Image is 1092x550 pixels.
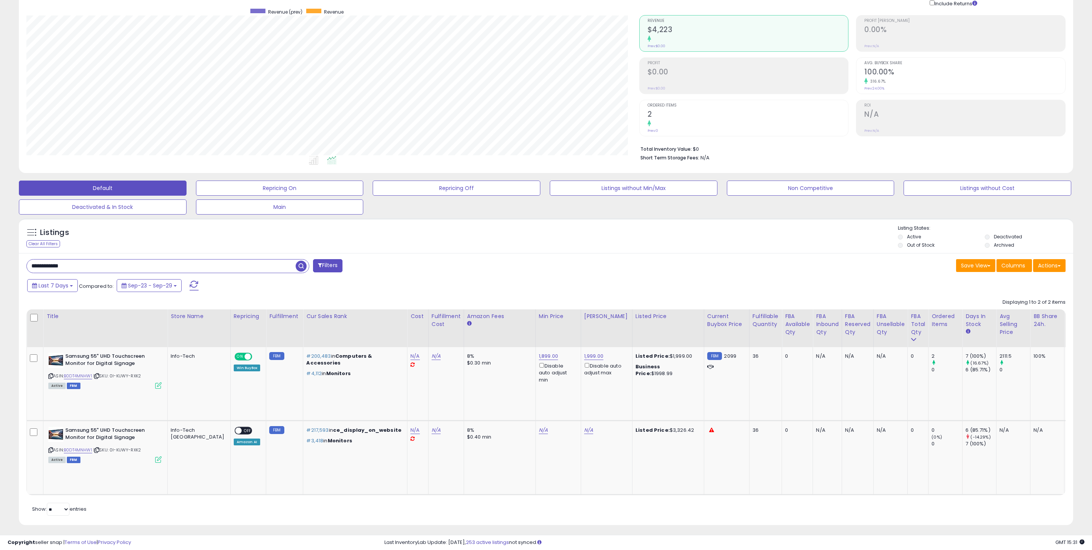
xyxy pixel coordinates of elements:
[432,312,461,328] div: Fulfillment Cost
[466,539,509,546] a: 253 active listings
[171,312,227,320] div: Store Name
[932,440,962,447] div: 0
[65,539,97,546] a: Terms of Use
[432,352,441,360] a: N/A
[306,370,401,377] p: in
[864,104,1065,108] span: ROI
[306,312,404,320] div: Cur Sales Rank
[373,181,540,196] button: Repricing Off
[269,426,284,434] small: FBM
[306,427,401,434] p: in
[306,353,401,366] p: in
[306,437,323,444] span: #3,418
[467,427,530,434] div: 8%
[727,181,895,196] button: Non Competitive
[999,427,1024,434] div: N/A
[467,312,532,320] div: Amazon Fees
[970,434,990,440] small: (-14.29%)
[326,370,351,377] span: Monitors
[845,312,870,336] div: FBA Reserved Qty
[333,426,401,434] span: ce_display_on_website
[753,312,779,328] div: Fulfillable Quantity
[171,427,225,440] div: Info-Tech [GEOGRAPHIC_DATA]
[864,128,879,133] small: Prev: N/A
[640,154,699,161] b: Short Term Storage Fees:
[65,353,157,369] b: Samsung 55" UHD Touchscreen Monitor for Digital Signage
[467,320,472,327] small: Amazon Fees.
[306,352,331,360] span: #200,483
[648,110,848,120] h2: 2
[932,353,962,360] div: 2
[648,104,848,108] span: Ordered Items
[911,312,925,336] div: FBA Total Qty
[467,434,530,440] div: $0.40 min
[269,352,284,360] small: FBM
[234,312,263,320] div: Repricing
[26,240,60,247] div: Clear All Filters
[48,383,66,389] span: All listings currently available for purchase on Amazon
[753,353,776,360] div: 36
[635,363,660,377] b: Business Price:
[966,328,970,335] small: Days In Stock.
[584,352,603,360] a: 1,999.00
[932,434,942,440] small: (0%)
[1033,312,1061,328] div: BB Share 24h.
[64,447,92,453] a: B0DT4MNHW1
[48,353,63,368] img: 31a8boE1T1L._SL40_.jpg
[932,366,962,373] div: 0
[1001,262,1025,269] span: Columns
[117,279,182,292] button: Sep-23 - Sep-29
[48,427,63,442] img: 31a8boE1T1L._SL40_.jpg
[64,373,92,379] a: B0DT4MNHW1
[635,363,698,377] div: $1998.99
[707,352,722,360] small: FBM
[196,199,364,215] button: Main
[328,437,352,444] span: Monitors
[67,383,80,389] span: FBM
[996,259,1032,272] button: Columns
[635,426,670,434] b: Listed Price:
[32,505,86,513] span: Show: entries
[306,370,322,377] span: #4,112
[907,242,935,248] label: Out of Stock
[911,427,922,434] div: 0
[268,9,302,15] span: Revenue (prev)
[306,426,329,434] span: #217,593
[251,354,263,360] span: OFF
[785,427,807,434] div: 0
[324,9,344,15] span: Revenue
[868,79,886,84] small: 316.67%
[864,19,1065,23] span: Profit [PERSON_NAME]
[864,61,1065,65] span: Avg. Buybox Share
[40,227,69,238] h5: Listings
[877,353,902,360] div: N/A
[911,353,922,360] div: 0
[994,242,1014,248] label: Archived
[19,199,187,215] button: Deactivated & In Stock
[648,68,848,78] h2: $0.00
[410,312,425,320] div: Cost
[8,539,131,546] div: seller snap | |
[384,539,1084,546] div: Last InventoryLab Update: [DATE], not synced.
[584,426,593,434] a: N/A
[932,427,962,434] div: 0
[635,352,670,360] b: Listed Price:
[584,312,629,320] div: [PERSON_NAME]
[269,312,300,320] div: Fulfillment
[235,354,245,360] span: ON
[19,181,187,196] button: Default
[539,426,548,434] a: N/A
[467,360,530,366] div: $0.30 min
[648,25,848,36] h2: $4,223
[306,352,372,366] span: Computers & Accessories
[8,539,35,546] strong: Copyright
[966,427,996,434] div: 6 (85.71%)
[707,312,746,328] div: Current Buybox Price
[1033,259,1066,272] button: Actions
[635,427,698,434] div: $3,326.42
[877,312,905,336] div: FBA Unsellable Qty
[966,366,996,373] div: 6 (85.71%)
[539,352,558,360] a: 1,899.00
[648,19,848,23] span: Revenue
[966,440,996,447] div: 7 (100%)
